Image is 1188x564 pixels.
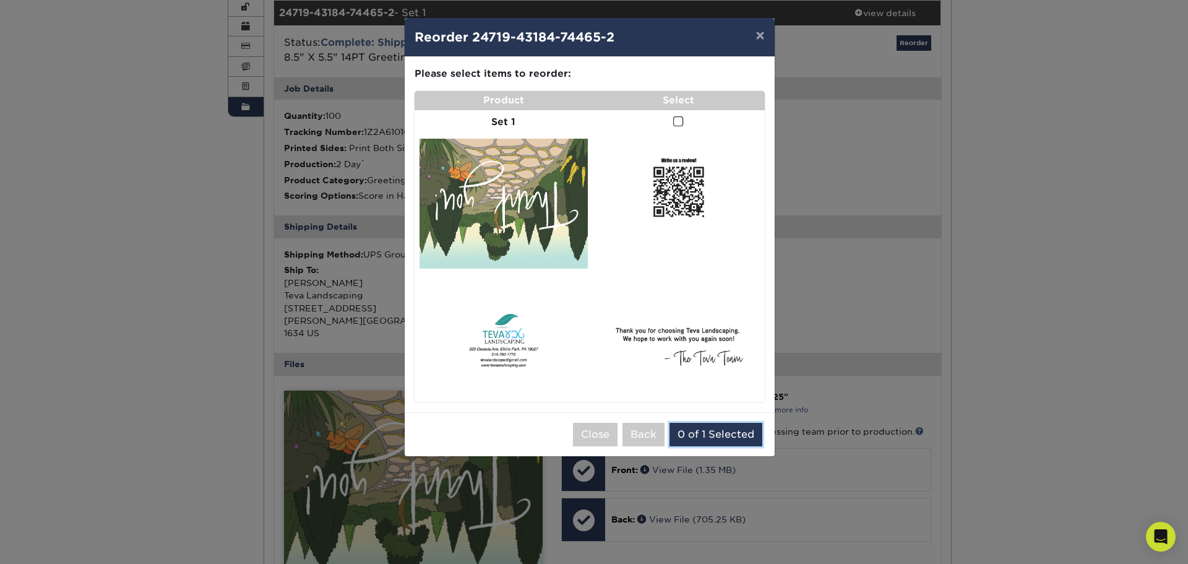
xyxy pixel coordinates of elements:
h4: Reorder 24719-43184-74465-2 [415,28,765,46]
button: 0 of 1 Selected [669,423,762,446]
strong: Select [663,94,694,106]
img: primo-3781-66a7a8dc4ac3b [598,144,759,393]
strong: Product [483,94,524,106]
img: primo-8819-66a7a8dc47994 [420,139,588,397]
div: Open Intercom Messenger [1146,522,1176,552]
button: Close [573,423,618,446]
strong: Set 1 [491,116,515,128]
button: Back [622,423,665,446]
button: × [746,18,774,53]
strong: Please select items to reorder: [415,67,571,79]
